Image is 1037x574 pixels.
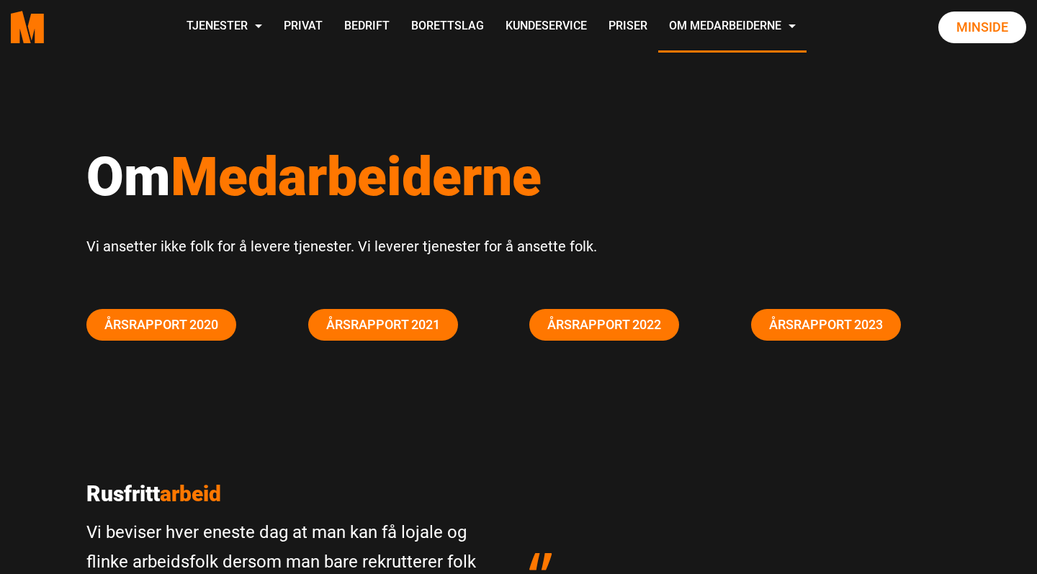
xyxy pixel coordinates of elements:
[598,1,658,53] a: Priser
[176,1,273,53] a: Tjenester
[86,309,236,341] a: Årsrapport 2020
[333,1,400,53] a: Bedrift
[495,1,598,53] a: Kundeservice
[273,1,333,53] a: Privat
[160,481,221,506] span: arbeid
[171,145,542,208] span: Medarbeiderne
[751,309,901,341] a: Årsrapport 2023
[400,1,495,53] a: Borettslag
[938,12,1026,43] a: Minside
[86,481,508,507] p: Rusfritt
[529,309,679,341] a: Årsrapport 2022
[86,144,951,209] h1: Om
[308,309,458,341] a: Årsrapport 2021
[658,1,807,53] a: Om Medarbeiderne
[86,234,951,259] p: Vi ansetter ikke folk for å levere tjenester. Vi leverer tjenester for å ansette folk.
